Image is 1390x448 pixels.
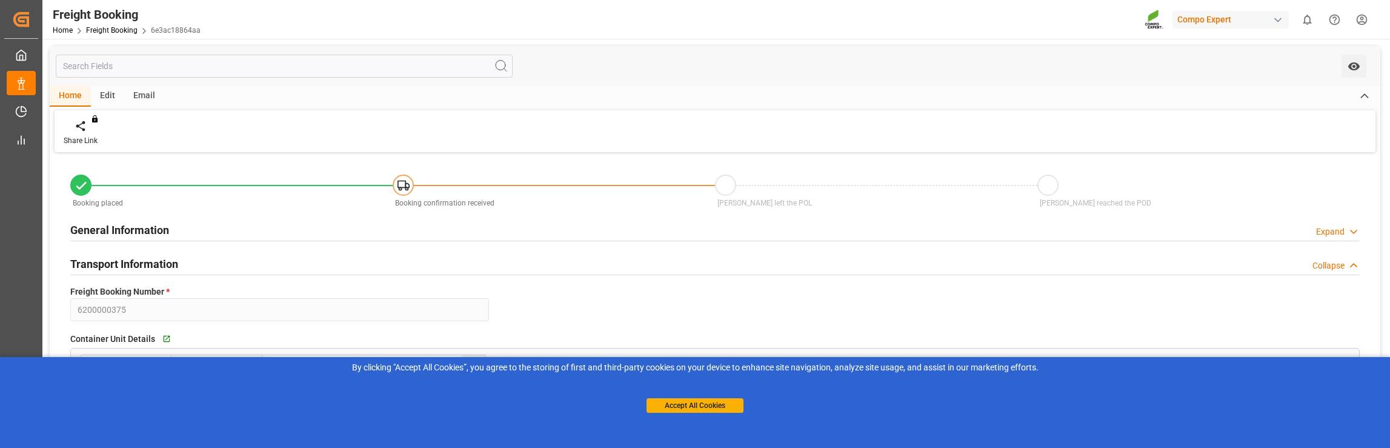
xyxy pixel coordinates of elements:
img: Screenshot%202023-09-29%20at%2010.02.21.png_1712312052.png [1145,9,1164,30]
span: Container Unit Details [70,333,155,346]
span: Booking placed [73,199,123,207]
div: Compo Expert [1172,11,1289,28]
span: Booking confirmation received [395,199,494,207]
div: Expand [1316,226,1345,238]
button: Help Center [1321,6,1348,33]
div: Home [50,86,91,107]
button: show 0 new notifications [1294,6,1321,33]
a: Freight Booking [86,26,138,35]
h2: Transport Information [70,256,178,272]
div: Edit [91,86,124,107]
button: open menu [1342,55,1366,78]
a: Home [53,26,73,35]
span: [PERSON_NAME] left the POL [717,199,812,207]
button: open menu [81,355,171,378]
div: By clicking "Accept All Cookies”, you agree to the storing of first and third-party cookies on yo... [8,361,1382,374]
button: open menu [171,355,262,378]
input: Search Fields [56,55,513,78]
div: Freight Booking [53,5,201,24]
div: Email [124,86,164,107]
span: [PERSON_NAME] reached the POD [1040,199,1151,207]
h2: General Information [70,222,169,238]
input: Type to search [262,355,485,378]
span: Freight Booking Number [70,286,170,298]
button: search button [462,355,485,378]
button: Compo Expert [1172,8,1294,31]
div: Collapse [1312,259,1345,272]
button: Accept All Cookies [647,398,743,413]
